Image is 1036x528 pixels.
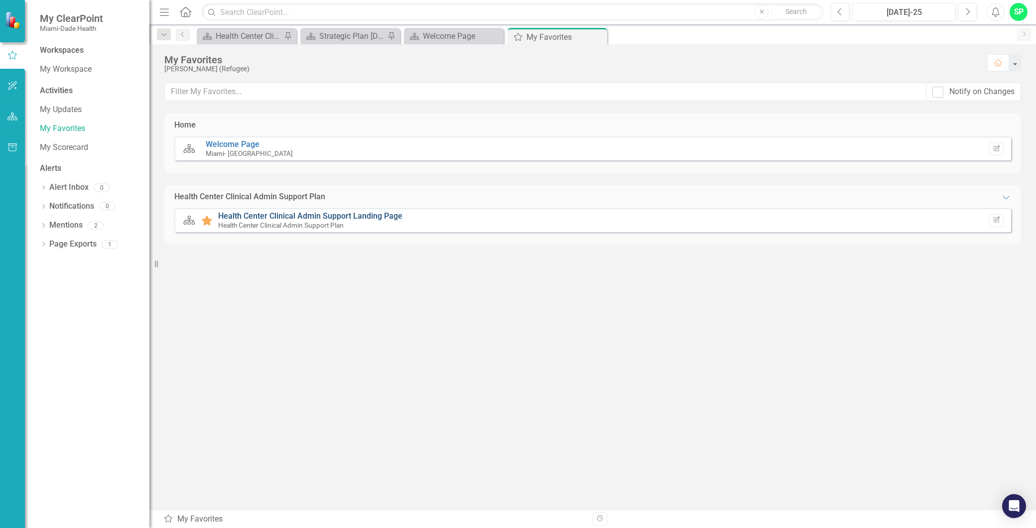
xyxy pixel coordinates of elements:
small: Health Center Clinical Admin Support Plan [218,221,344,229]
div: Activities [40,85,139,97]
small: Miami- [GEOGRAPHIC_DATA] [206,149,293,157]
div: Home [174,120,196,131]
input: Filter My Favorites... [164,83,926,101]
a: My Favorites [40,123,139,134]
div: Health Center Clinical Admin Support Landing Page [216,30,281,42]
a: Health Center Clinical Admin Support Landing Page [218,211,402,221]
button: Set Home Page [989,142,1004,155]
button: Search [771,5,821,19]
a: Notifications [49,201,94,212]
input: Search ClearPoint... [202,3,823,21]
div: My Favorites [526,31,605,43]
div: 1 [102,240,118,249]
a: My Updates [40,104,139,116]
img: ClearPoint Strategy [5,11,22,28]
div: Workspaces [40,45,84,56]
a: Strategic Plan [DATE]-[DATE] [303,30,385,42]
div: My Favorites [163,514,585,525]
span: My ClearPoint [40,12,103,24]
a: Alert Inbox [49,182,89,193]
button: SP [1010,3,1028,21]
div: [DATE]-25 [856,6,952,18]
div: Open Intercom Messenger [1002,494,1026,518]
span: Search [785,7,807,15]
div: [PERSON_NAME] (Refugee) [164,65,977,73]
div: 2 [88,221,104,230]
div: 0 [99,202,115,211]
a: Page Exports [49,239,97,250]
a: My Scorecard [40,142,139,153]
a: Welcome Page [406,30,501,42]
div: Alerts [40,163,139,174]
small: Miami-Dade Health [40,24,103,32]
div: Welcome Page [423,30,501,42]
div: Strategic Plan [DATE]-[DATE] [319,30,385,42]
a: My Workspace [40,64,139,75]
button: [DATE]-25 [852,3,956,21]
a: Mentions [49,220,83,231]
a: Health Center Clinical Admin Support Landing Page [199,30,281,42]
div: My Favorites [164,54,977,65]
a: Welcome Page [206,139,259,149]
div: Notify on Changes [949,86,1015,98]
div: 0 [94,183,110,192]
div: Health Center Clinical Admin Support Plan [174,191,325,203]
